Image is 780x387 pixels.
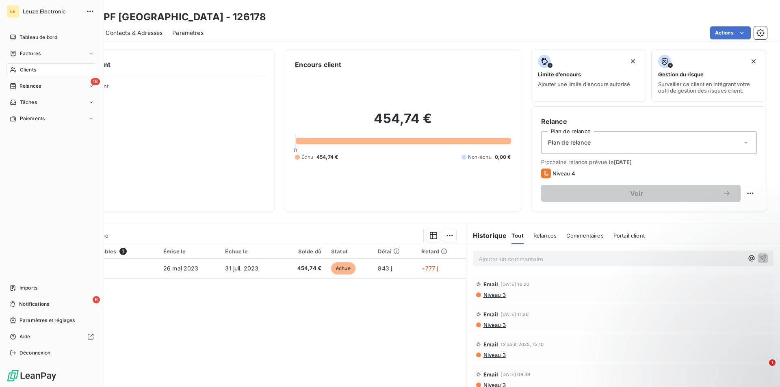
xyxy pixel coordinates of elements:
span: 26 mai 2023 [163,265,199,272]
span: Gestion du risque [658,71,704,78]
span: Relances [19,82,41,90]
span: 0,00 € [495,154,511,161]
span: 12 août 2025, 15:10 [500,342,544,347]
div: Solde dû [284,248,321,255]
span: Échu [301,154,313,161]
span: Déconnexion [19,349,51,357]
button: Limite d’encoursAjouter une limite d’encours autorisé [531,50,647,102]
span: 0 [294,147,297,154]
span: Plan de relance [548,138,591,147]
span: Niveau 3 [483,352,506,358]
span: Prochaine relance prévue le [541,159,757,165]
span: Ajouter une limite d’encours autorisé [538,81,630,87]
div: Émise le [163,248,215,255]
span: Niveau 3 [483,322,506,328]
iframe: Intercom live chat [752,359,772,379]
h6: Relance [541,117,757,126]
div: Retard [421,248,461,255]
span: 6 [93,296,100,303]
span: Voir [551,190,723,197]
span: Contacts & Adresses [106,29,162,37]
span: Paiements [20,115,45,122]
span: Commentaires [566,232,604,239]
span: Paramètres [172,29,204,37]
span: [DATE] [614,159,632,165]
h2: 454,74 € [295,110,511,135]
span: Factures [20,50,41,57]
span: Portail client [613,232,645,239]
span: [DATE] 16:20 [500,282,529,287]
div: Pièces comptables [65,248,154,255]
span: Email [483,281,498,288]
span: Relances [533,232,557,239]
div: Échue le [225,248,275,255]
span: 843 j [378,265,392,272]
h6: Historique [466,231,507,240]
span: Email [483,341,498,348]
img: Logo LeanPay [6,369,57,382]
button: Voir [541,185,741,202]
span: Email [483,371,498,378]
span: Paramètres et réglages [19,317,75,324]
h3: MARS PF [GEOGRAPHIC_DATA] - 126178 [71,10,266,24]
button: Actions [710,26,751,39]
span: Leuze Electronic [23,8,81,15]
div: Statut [331,248,368,255]
span: [DATE] 09:39 [500,372,530,377]
span: Aide [19,333,30,340]
span: Email [483,311,498,318]
span: échue [331,262,355,275]
span: Non-échu [468,154,492,161]
span: Imports [19,284,37,292]
h6: Informations client [49,60,265,69]
h6: Encours client [295,60,341,69]
span: [DATE] 11:26 [500,312,529,317]
span: 18 [91,78,100,85]
div: Délai [378,248,412,255]
span: Niveau 4 [552,170,575,177]
span: Clients [20,66,36,74]
button: Gestion du risqueSurveiller ce client en intégrant votre outil de gestion des risques client. [651,50,767,102]
span: Tout [511,232,524,239]
span: 31 juil. 2023 [225,265,258,272]
span: 1 [119,248,127,255]
span: Notifications [19,301,49,308]
span: Niveau 3 [483,292,506,298]
span: +777 j [421,265,438,272]
span: Tableau de bord [19,34,57,41]
span: Limite d’encours [538,71,581,78]
span: Surveiller ce client en intégrant votre outil de gestion des risques client. [658,81,760,94]
span: Propriétés Client [65,83,265,94]
span: Tâches [20,99,37,106]
div: LE [6,5,19,18]
a: Aide [6,330,97,343]
span: 454,74 € [316,154,338,161]
span: 1 [769,359,776,366]
span: 454,74 € [284,264,321,272]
